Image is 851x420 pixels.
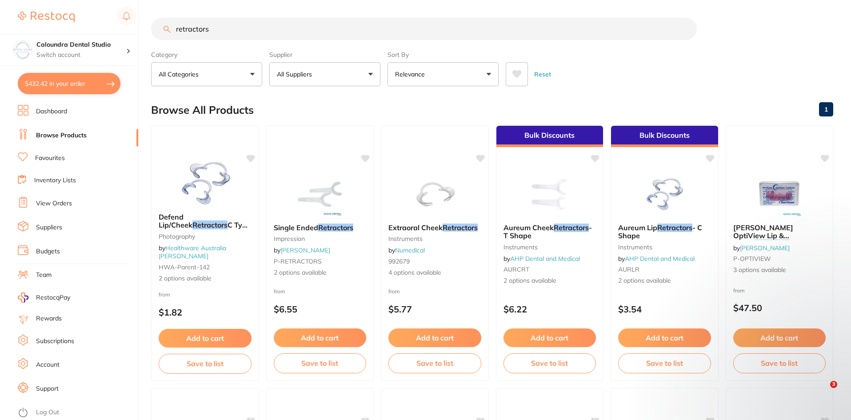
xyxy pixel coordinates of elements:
p: $47.50 [733,303,826,313]
span: 992679 [388,257,410,265]
em: Retractors [657,223,692,232]
iframe: Intercom notifications message [669,325,847,396]
button: Relevance [388,62,499,86]
button: Save to list [274,353,367,373]
span: from [159,291,170,298]
span: 2 options available [159,274,252,283]
span: by [618,255,695,263]
a: Suppliers [36,223,62,232]
img: Aureum Lip Retractors - C Shape [635,172,693,216]
span: RestocqPay [36,293,70,302]
a: Favourites [35,154,65,163]
p: $6.55 [274,304,367,314]
span: by [503,255,580,263]
span: AURLR [618,265,639,273]
span: by [274,246,330,254]
p: $3.54 [618,304,711,314]
div: Bulk Discounts [496,126,603,147]
img: Restocq Logo [18,12,75,22]
a: Healthware Australia [PERSON_NAME] [159,244,226,260]
p: All Suppliers [277,70,316,79]
a: [PERSON_NAME] [280,246,330,254]
span: from [388,288,400,295]
em: Retractors [755,240,790,248]
span: from [733,287,745,294]
small: impression [274,235,367,242]
label: Sort By [388,51,499,59]
em: Retractors [318,223,353,232]
span: - C Shape [618,223,702,240]
span: C Type Clear 2/Box [159,220,251,237]
a: RestocqPay [18,292,70,303]
button: Save to list [618,353,711,373]
span: by [388,246,425,254]
p: $1.82 [159,307,252,317]
img: Single Ended Retractors [291,172,349,216]
img: Aureum Cheek Retractors - T Shape [521,172,579,216]
button: Add to cart [503,328,596,347]
button: Save to list [388,353,481,373]
input: Search Products [151,18,697,40]
label: Category [151,51,262,59]
span: Defend Lip/Cheek [159,212,192,229]
a: Browse Products [36,131,87,140]
small: instruments [388,235,481,242]
button: $432.42 in your order [18,73,120,94]
b: Aureum Lip Retractors - C Shape [618,224,711,240]
span: P-RETRACTORS [274,257,322,265]
h2: Browse All Products [151,104,254,116]
a: Rewards [36,314,62,323]
button: Add to cart [618,328,711,347]
span: 2 options available [274,268,367,277]
a: Subscriptions [36,337,74,346]
a: Restocq Logo [18,7,75,27]
h4: Caloundra Dental Studio [36,40,126,49]
img: Defend Lip/Cheek Retractors C Type Clear 2/Box [176,161,234,206]
span: 3 [830,381,837,388]
button: Add to cart [159,329,252,348]
label: Supplier [269,51,380,59]
span: - T Shape [503,223,592,240]
a: [PERSON_NAME] [740,244,790,252]
button: Save to list [503,353,596,373]
span: 2 options available [618,276,711,285]
span: [PERSON_NAME] OptiView Lip & Cheek [733,223,793,248]
b: Extraoral Cheek Retractors [388,224,481,232]
img: Extraoral Cheek Retractors [406,172,463,216]
span: Aureum Lip [618,223,657,232]
p: Relevance [395,70,428,79]
span: Aureum Cheek [503,223,554,232]
a: View Orders [36,199,72,208]
div: Bulk Discounts [611,126,718,147]
a: Team [36,271,52,280]
em: Retractors [554,223,589,232]
p: Switch account [36,51,126,60]
a: Support [36,384,59,393]
p: $6.22 [503,304,596,314]
b: Single Ended Retractors [274,224,367,232]
a: Dashboard [36,107,67,116]
a: Inventory Lists [34,176,76,185]
iframe: Intercom live chat [812,381,833,402]
a: 1 [819,100,833,118]
span: Extraoral Cheek [388,223,443,232]
em: Retractors [192,220,228,229]
p: All Categories [159,70,202,79]
span: HWA-parent-142 [159,263,210,271]
b: Defend Lip/Cheek Retractors C Type Clear 2/Box [159,213,252,229]
button: Log Out [18,406,136,420]
img: Kerr Hawe OptiView Lip & Cheek Retractors [751,172,808,216]
span: from [274,288,285,295]
b: Aureum Cheek Retractors - T Shape [503,224,596,240]
button: All Categories [151,62,262,86]
button: All Suppliers [269,62,380,86]
small: instruments [503,244,596,251]
a: Budgets [36,247,60,256]
b: Kerr Hawe OptiView Lip & Cheek Retractors [733,224,826,240]
p: $5.77 [388,304,481,314]
a: Account [36,360,60,369]
button: Save to list [159,354,252,373]
span: by [159,244,226,260]
small: instruments [618,244,711,251]
img: RestocqPay [18,292,28,303]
